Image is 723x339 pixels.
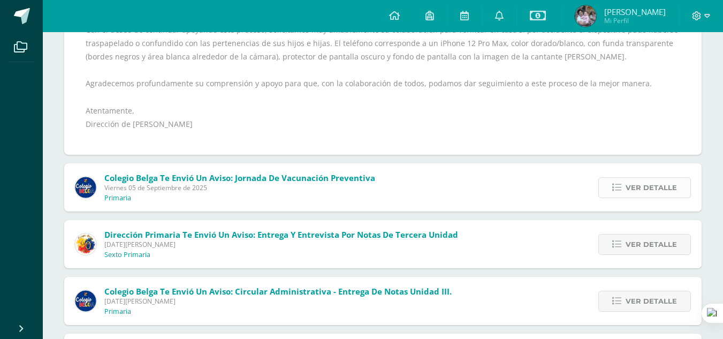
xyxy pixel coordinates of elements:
img: 5fb2b51bdc880445363532978172fd3d.png [575,5,596,27]
span: Dirección Primaria te envió un aviso: Entrega y entrevista por Notas de Tercera Unidad [104,229,458,240]
p: Primaria [104,307,131,316]
span: Mi Perfil [604,16,666,25]
span: Ver detalle [626,235,677,254]
p: Sexto Primaria [104,251,150,259]
span: Colegio Belga te envió un aviso: Jornada de vacunación preventiva [104,172,375,183]
span: [DATE][PERSON_NAME] [104,297,452,306]
span: [DATE][PERSON_NAME] [104,240,458,249]
span: Ver detalle [626,291,677,311]
img: 919ad801bb7643f6f997765cf4083301.png [75,290,96,312]
img: 050f0ca4ac5c94d5388e1bdfdf02b0f1.png [75,233,96,255]
span: Ver detalle [626,178,677,198]
img: 919ad801bb7643f6f997765cf4083301.png [75,177,96,198]
span: Colegio Belga te envió un aviso: Circular Administrativa - Entrega de Notas Unidad III. [104,286,452,297]
p: Primaria [104,194,131,202]
span: [PERSON_NAME] [604,6,666,17]
span: Viernes 05 de Septiembre de 2025 [104,183,375,192]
